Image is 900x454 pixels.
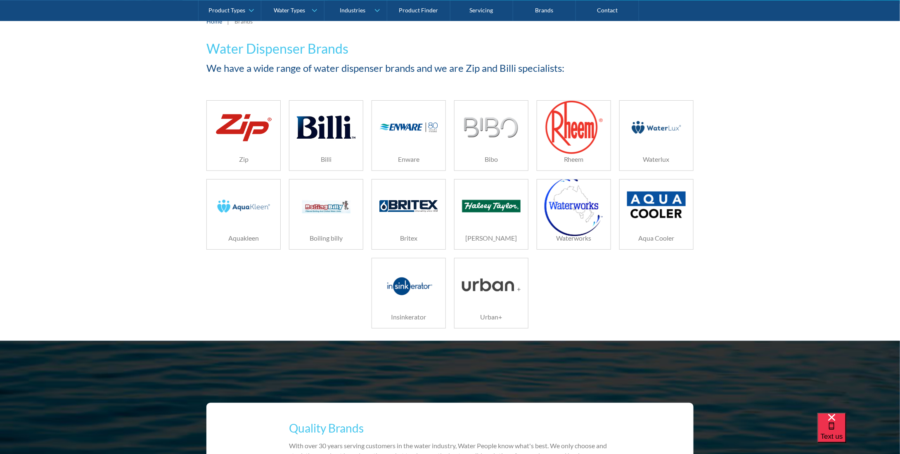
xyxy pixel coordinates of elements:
[226,16,230,26] div: |
[627,108,686,147] img: Waterlux
[372,233,445,243] h6: Britex
[340,7,365,14] div: Industries
[274,7,306,14] div: Water Types
[206,179,281,250] a: AquakleenAquakleen
[619,179,694,250] a: Aqua CoolerAqua Cooler
[289,233,363,243] h6: Boiling billy
[289,154,363,164] h6: Billi
[454,258,528,329] a: Urban+Urban+
[537,100,611,171] a: RheemRheem
[372,179,446,250] a: BritexBritex
[289,100,363,171] a: BilliBilli
[817,413,900,454] iframe: podium webchat widget bubble
[289,419,611,437] h3: Quality Brands
[372,312,445,322] h6: Insinkerator
[455,154,528,164] h6: Bibo
[462,200,521,213] img: Halsey Taylor
[297,187,355,226] img: Boiling billy
[537,154,611,164] h6: Rheem
[297,108,355,147] img: Billi
[537,233,611,243] h6: Waterworks
[379,265,438,305] img: Insinkerator
[619,100,694,171] a: WaterluxWaterlux
[207,233,280,243] h6: Aquakleen
[462,279,521,291] img: Urban+
[545,100,603,155] img: Rheem
[455,233,528,243] h6: [PERSON_NAME]
[234,17,253,26] div: Brands
[537,179,611,250] a: WaterworksWaterworks
[454,100,528,171] a: BiboBibo
[454,179,528,250] a: Halsey Taylor[PERSON_NAME]
[372,100,446,171] a: EnwareEnware
[208,7,245,14] div: Product Types
[379,122,438,133] img: Enware
[206,39,694,59] h1: Water Dispenser Brands
[379,200,438,212] img: Britex
[464,117,519,138] img: Bibo
[214,110,273,145] img: Zip
[206,61,694,76] h2: We have a wide range of water dispenser brands and we are Zip and Billi specialists:
[372,258,446,329] a: InsinkeratorInsinkerator
[206,17,222,26] a: Home
[289,179,363,250] a: Boiling billyBoiling billy
[620,154,693,164] h6: Waterlux
[620,233,693,243] h6: Aqua Cooler
[206,100,281,171] a: ZipZip
[545,177,603,236] img: Waterworks
[214,187,273,226] img: Aquakleen
[627,192,686,221] img: Aqua Cooler
[207,154,280,164] h6: Zip
[455,312,528,322] h6: Urban+
[372,154,445,164] h6: Enware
